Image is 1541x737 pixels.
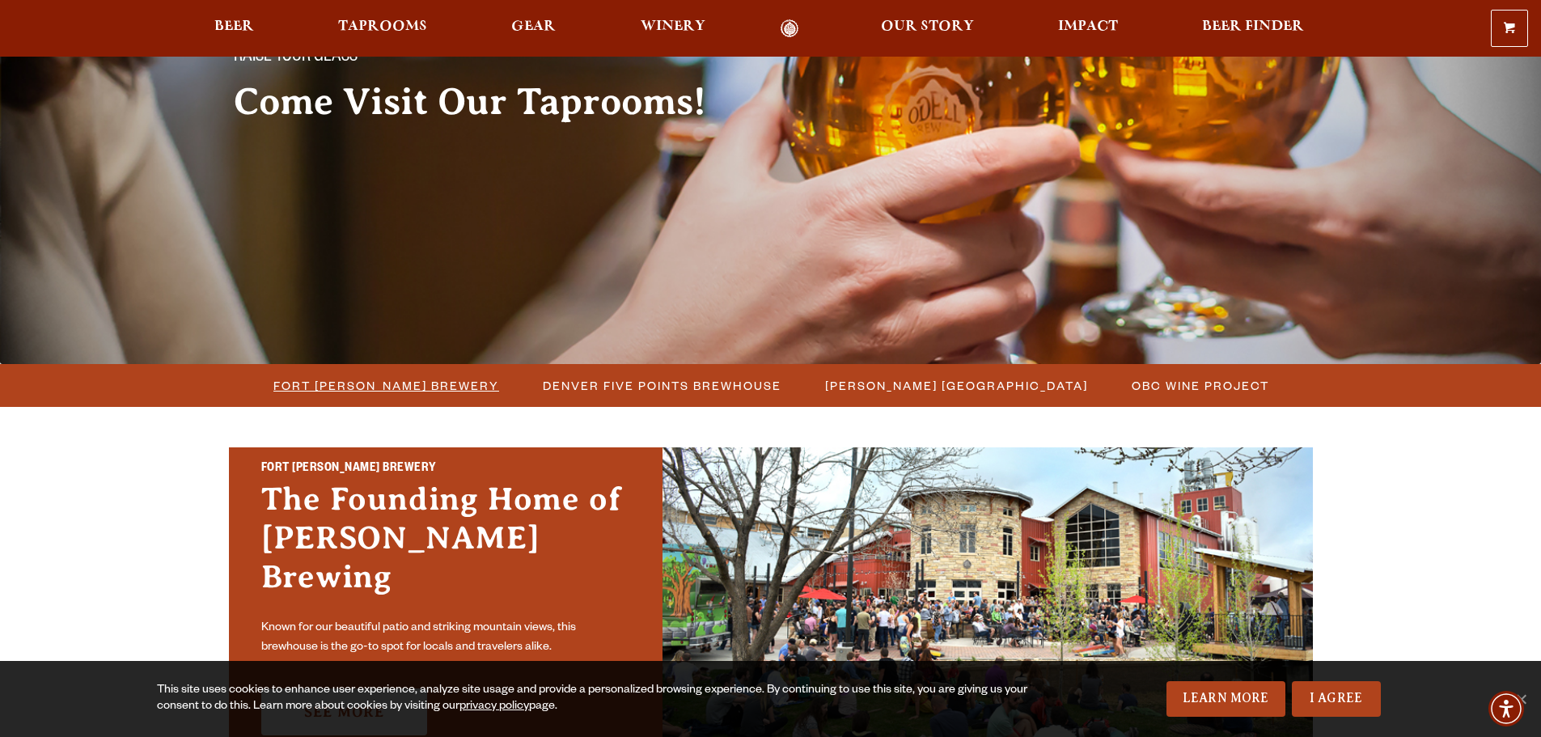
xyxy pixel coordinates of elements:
[264,374,507,397] a: Fort [PERSON_NAME] Brewery
[543,374,781,397] span: Denver Five Points Brewhouse
[1166,681,1285,717] a: Learn More
[214,20,254,33] span: Beer
[533,374,790,397] a: Denver Five Points Brewhouse
[234,82,739,122] h2: Come Visit Our Taprooms!
[273,374,499,397] span: Fort [PERSON_NAME] Brewery
[338,20,427,33] span: Taprooms
[1048,19,1128,38] a: Impact
[1192,19,1315,38] a: Beer Finder
[204,19,265,38] a: Beer
[1058,20,1118,33] span: Impact
[1488,691,1524,726] div: Accessibility Menu
[157,683,1033,715] div: This site uses cookies to enhance user experience, analyze site usage and provide a personalized ...
[760,19,820,38] a: Odell Home
[328,19,438,38] a: Taprooms
[825,374,1088,397] span: [PERSON_NAME] [GEOGRAPHIC_DATA]
[501,19,566,38] a: Gear
[630,19,716,38] a: Winery
[511,20,556,33] span: Gear
[261,619,630,658] p: Known for our beautiful patio and striking mountain views, this brewhouse is the go-to spot for l...
[1292,681,1381,717] a: I Agree
[1132,374,1269,397] span: OBC Wine Project
[815,374,1096,397] a: [PERSON_NAME] [GEOGRAPHIC_DATA]
[881,20,974,33] span: Our Story
[870,19,984,38] a: Our Story
[459,701,529,714] a: privacy policy
[1202,20,1304,33] span: Beer Finder
[261,480,630,612] h3: The Founding Home of [PERSON_NAME] Brewing
[234,48,358,69] span: Raise your glass
[1122,374,1277,397] a: OBC Wine Project
[641,20,705,33] span: Winery
[261,459,630,480] h2: Fort [PERSON_NAME] Brewery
